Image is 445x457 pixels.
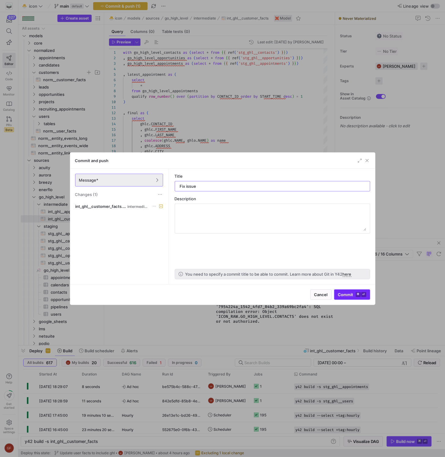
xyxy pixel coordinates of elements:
h3: Commit and push [75,158,109,163]
span: intermediate [127,205,149,209]
span: Commit [338,292,366,297]
span: int_ghl__customer_facts.sql [75,204,126,209]
div: Description [175,196,370,201]
span: Title [175,174,183,179]
span: Cancel [314,292,328,297]
span: Changes (1) [75,192,98,197]
kbd: ⏎ [361,292,366,297]
button: Message* [75,174,163,187]
a: here [343,272,352,277]
kbd: ⌘ [356,292,361,297]
button: Commit⌘⏎ [334,289,370,300]
span: Message* [79,178,99,183]
button: Cancel [310,289,332,300]
p: You need to specify a commit title to be able to commit. Learn more about Git in Y42 [185,272,352,277]
button: int_ghl__customer_facts.sqlintermediate [74,202,164,210]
